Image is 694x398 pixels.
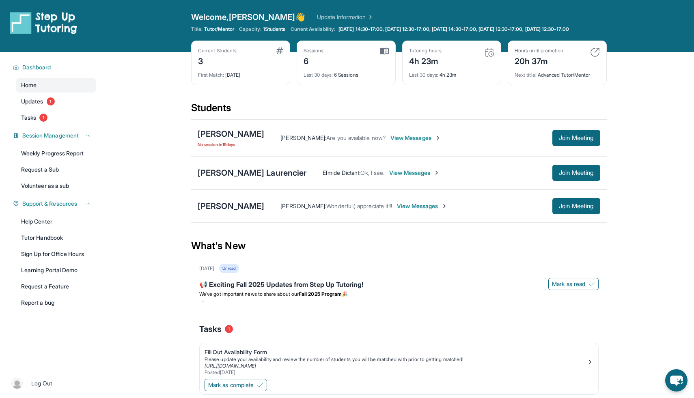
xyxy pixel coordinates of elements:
a: [DATE] 14:30-17:00, [DATE] 12:30-17:00, [DATE] 14:30-17:00, [DATE] 12:30-17:00, [DATE] 12:30-17:00 [337,26,571,32]
strong: Fall 2025 Program [299,291,342,297]
div: 📢 Exciting Fall 2025 Updates from Step Up Tutoring! [199,280,599,291]
button: chat-button [665,369,688,392]
div: 3 [198,54,237,67]
a: Weekly Progress Report [16,146,96,161]
span: Tasks [199,323,222,335]
a: Request a Feature [16,279,96,294]
span: Current Availability: [291,26,335,32]
span: View Messages [389,169,440,177]
div: [PERSON_NAME] [198,128,264,140]
span: Title: [191,26,203,32]
img: card [276,47,283,54]
a: Report a bug [16,295,96,310]
span: Home [21,81,37,89]
span: Join Meeting [559,170,594,175]
div: [PERSON_NAME] [198,200,264,212]
div: Fill Out Availability Form [205,348,587,356]
img: Mark as read [588,281,595,287]
span: Wonderful:) appreciate it!!! [326,202,392,209]
span: View Messages [397,202,448,210]
img: logo [10,11,77,34]
div: 20h 37m [515,54,563,67]
a: Home [16,78,96,93]
span: Tasks [21,114,36,122]
a: Request a Sub [16,162,96,177]
span: Welcome, [PERSON_NAME] 👋 [191,11,306,23]
span: 1 Students [263,26,286,32]
span: Log Out [31,379,52,387]
a: [URL][DOMAIN_NAME] [205,363,256,369]
span: View Messages [390,134,441,142]
span: First Match : [198,72,224,78]
a: Sign Up for Office Hours [16,247,96,261]
div: Posted [DATE] [205,369,587,376]
a: Fill Out Availability FormPlease update your availability and review the number of students you w... [200,343,598,377]
span: Next title : [515,72,537,78]
span: Last 30 days : [304,72,333,78]
span: Are you available now? [326,134,386,141]
img: card [590,47,600,57]
span: | [26,379,28,388]
div: [DATE] [199,265,214,272]
span: Join Meeting [559,204,594,209]
img: Chevron-Right [435,135,441,141]
span: Ok, I see. [360,169,384,176]
a: Volunteer as a sub [16,179,96,193]
span: Mark as complete [208,381,254,389]
a: |Log Out [8,374,96,392]
span: Last 30 days : [409,72,438,78]
div: [DATE] [198,67,283,78]
img: Chevron-Right [441,203,448,209]
div: [PERSON_NAME] Laurencier [198,167,306,179]
div: Sessions [304,47,324,54]
button: Session Management [19,131,91,140]
img: card [485,47,494,57]
span: Tutor/Mentor [204,26,234,32]
a: Learning Portal Demo [16,263,96,278]
span: Mark as read [552,280,585,288]
a: Tasks1 [16,110,96,125]
div: Advanced Tutor/Mentor [515,67,600,78]
div: 4h 23m [409,67,494,78]
div: Current Students [198,47,237,54]
span: Join Meeting [559,136,594,140]
div: Students [191,101,607,119]
button: Support & Resources [19,200,91,208]
span: Elmide Dictant : [323,169,360,176]
a: Tutor Handbook [16,230,96,245]
span: [PERSON_NAME] : [280,134,326,141]
div: Tutoring hours [409,47,442,54]
span: [DATE] 14:30-17:00, [DATE] 12:30-17:00, [DATE] 14:30-17:00, [DATE] 12:30-17:00, [DATE] 12:30-17:00 [338,26,569,32]
div: Hours until promotion [515,47,563,54]
div: 6 Sessions [304,67,389,78]
div: What's New [191,228,607,264]
button: Dashboard [19,63,91,71]
span: [PERSON_NAME] : [280,202,326,209]
button: Join Meeting [552,130,600,146]
span: Capacity: [239,26,261,32]
span: Support & Resources [22,200,77,208]
a: Updates1 [16,94,96,109]
span: Session Management [22,131,79,140]
div: 4h 23m [409,54,442,67]
img: Mark as complete [257,382,263,388]
img: Chevron-Right [433,170,440,176]
img: user-img [11,378,23,389]
span: We’ve got important news to share about our [199,291,299,297]
button: Join Meeting [552,165,600,181]
button: Mark as complete [205,379,267,391]
img: Chevron Right [366,13,374,21]
div: 6 [304,54,324,67]
a: Help Center [16,214,96,229]
span: 1 [47,97,55,105]
span: 1 [39,114,47,122]
button: Mark as read [548,278,599,290]
div: Unread [219,264,239,273]
span: Updates [21,97,43,105]
a: Update Information [317,13,374,21]
span: No session in 15 days [198,141,264,148]
img: card [380,47,389,55]
button: Join Meeting [552,198,600,214]
div: Please update your availability and review the number of students you will be matched with prior ... [205,356,587,363]
span: 🎉 [342,291,348,297]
